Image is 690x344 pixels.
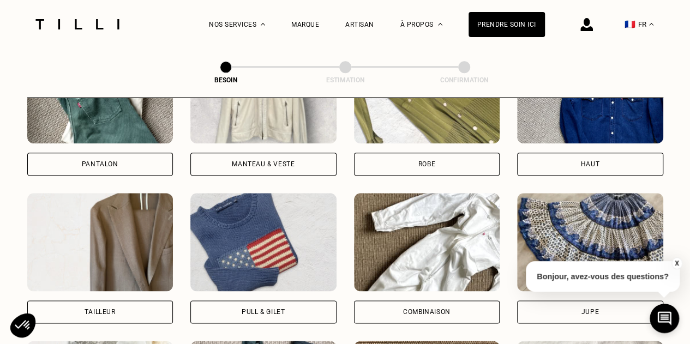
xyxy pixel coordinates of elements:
[291,21,319,28] a: Marque
[649,23,653,26] img: menu déroulant
[345,21,374,28] a: Artisan
[671,257,682,269] button: X
[261,23,265,26] img: Menu déroulant
[418,161,435,167] div: Robe
[410,76,519,84] div: Confirmation
[581,161,599,167] div: Haut
[32,19,123,29] img: Logo du service de couturière Tilli
[403,309,451,315] div: Combinaison
[82,161,118,167] div: Pantalon
[580,18,593,31] img: icône connexion
[469,12,545,37] a: Prendre soin ici
[171,76,280,84] div: Besoin
[438,23,442,26] img: Menu déroulant à propos
[85,309,116,315] div: Tailleur
[291,76,400,84] div: Estimation
[27,193,173,291] img: Tilli retouche votre Tailleur
[581,309,599,315] div: Jupe
[232,161,295,167] div: Manteau & Veste
[190,193,337,291] img: Tilli retouche votre Pull & gilet
[526,261,680,292] p: Bonjour, avez-vous des questions?
[625,19,635,29] span: 🇫🇷
[354,193,500,291] img: Tilli retouche votre Combinaison
[242,309,285,315] div: Pull & gilet
[517,193,663,291] img: Tilli retouche votre Jupe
